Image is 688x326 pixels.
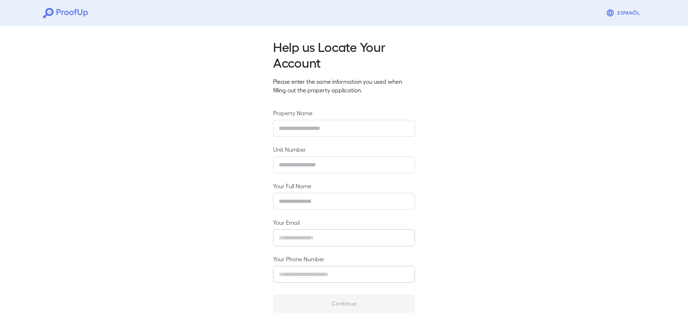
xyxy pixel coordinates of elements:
[273,39,415,70] h2: Help us Locate Your Account
[273,255,415,263] label: Your Phone Number
[273,109,415,117] label: Property Name
[273,145,415,154] label: Unit Number
[273,77,415,94] p: Please enter the same information you used when filling out the property application.
[603,6,645,20] button: Espanõl
[273,182,415,190] label: Your Full Name
[273,218,415,227] label: Your Email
